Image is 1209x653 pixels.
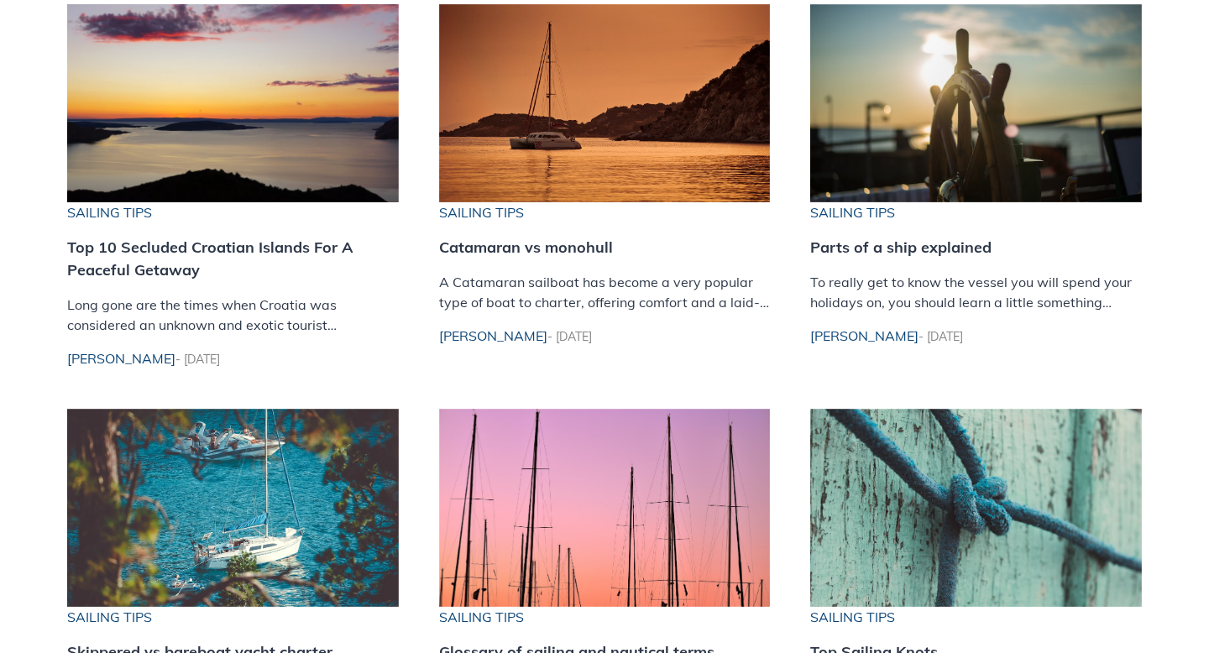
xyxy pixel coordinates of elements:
[439,202,771,222] span: Sailing Tips
[439,6,771,312] a: Sailing TipsCatamaran vs monohullA Catamaran sailboat has become a very popular type of boat to c...
[439,327,547,344] a: [PERSON_NAME]
[547,329,592,344] span: - [DATE]
[810,607,1142,627] span: Sailing Tips
[810,202,1142,222] span: Sailing Tips
[439,607,771,627] span: Sailing Tips
[67,6,399,335] a: Sailing TipsTop 10 Secluded Croatian Islands For A Peaceful GetawayLong gone are the times when C...
[175,352,220,367] span: - [DATE]
[810,272,1142,312] p: To really get to know the vessel you will spend your holidays on, you should learn a little somet...
[439,236,771,259] h3: Catamaran vs monohull
[810,236,1142,259] h3: Parts of a ship explained
[919,329,963,344] span: - [DATE]
[67,202,399,222] span: Sailing Tips
[810,6,1142,312] a: Sailing TipsParts of a ship explainedTo really get to know the vessel you will spend your holiday...
[67,295,399,335] p: Long gone are the times when Croatia was considered an unknown and exotic tourist destination. Ea...
[439,272,771,312] p: A Catamaran sailboat has become a very popular type of boat to charter, offering comfort and a la...
[810,327,919,344] a: [PERSON_NAME]
[67,350,175,367] a: [PERSON_NAME]
[67,607,399,627] span: Sailing Tips
[67,236,399,281] h3: Top 10 Secluded Croatian Islands For A Peaceful Getaway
